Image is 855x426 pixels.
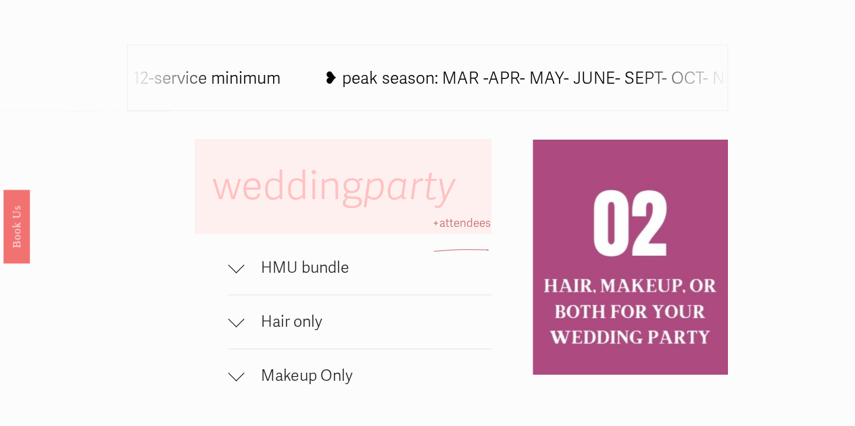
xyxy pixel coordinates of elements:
a: Book Us [3,189,30,263]
button: Makeup Only [228,349,491,402]
span: wedding [212,162,464,211]
span: Hair only [245,312,491,331]
span: attendees [439,216,490,230]
span: Makeup Only [245,366,491,385]
span: + [432,216,439,230]
button: HMU bundle [228,241,491,294]
button: Hair only [228,295,491,348]
em: party [363,162,456,211]
span: HMU bundle [245,258,491,277]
